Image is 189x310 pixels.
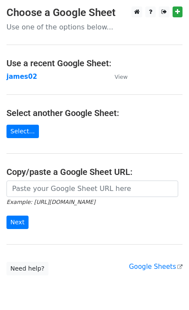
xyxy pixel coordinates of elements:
[6,167,183,177] h4: Copy/paste a Google Sheet URL:
[6,6,183,19] h3: Choose a Google Sheet
[129,263,183,271] a: Google Sheets
[6,216,29,229] input: Next
[106,73,128,81] a: View
[6,181,178,197] input: Paste your Google Sheet URL here
[6,262,48,275] a: Need help?
[6,73,37,81] a: james02
[115,74,128,80] small: View
[146,268,189,310] iframe: Chat Widget
[6,108,183,118] h4: Select another Google Sheet:
[6,58,183,68] h4: Use a recent Google Sheet:
[6,23,183,32] p: Use one of the options below...
[6,125,39,138] a: Select...
[6,199,95,205] small: Example: [URL][DOMAIN_NAME]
